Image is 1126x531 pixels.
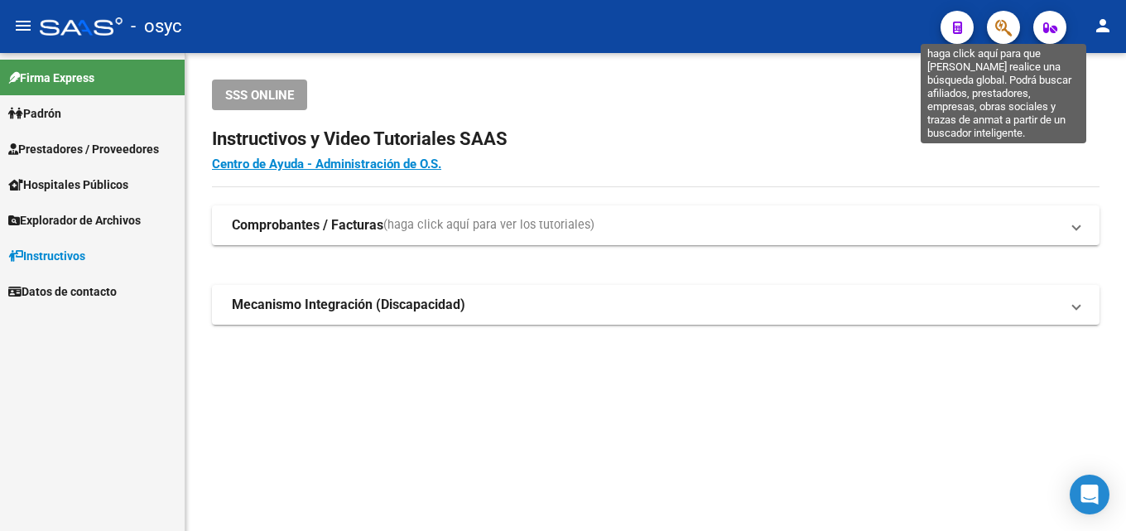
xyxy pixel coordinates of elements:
mat-icon: menu [13,16,33,36]
mat-expansion-panel-header: Comprobantes / Facturas(haga click aquí para ver los tutoriales) [212,205,1100,245]
h2: Instructivos y Video Tutoriales SAAS [212,123,1100,155]
a: Centro de Ayuda - Administración de O.S. [212,157,441,171]
strong: Mecanismo Integración (Discapacidad) [232,296,465,314]
span: Padrón [8,104,61,123]
span: Instructivos [8,247,85,265]
strong: Comprobantes / Facturas [232,216,383,234]
span: Explorador de Archivos [8,211,141,229]
mat-expansion-panel-header: Mecanismo Integración (Discapacidad) [212,285,1100,325]
span: SSS ONLINE [225,88,294,103]
span: Datos de contacto [8,282,117,301]
span: Hospitales Públicos [8,176,128,194]
span: (haga click aquí para ver los tutoriales) [383,216,594,234]
span: Firma Express [8,69,94,87]
mat-icon: person [1093,16,1113,36]
button: SSS ONLINE [212,80,307,110]
div: Open Intercom Messenger [1070,475,1109,514]
span: - osyc [131,8,182,45]
span: Prestadores / Proveedores [8,140,159,158]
